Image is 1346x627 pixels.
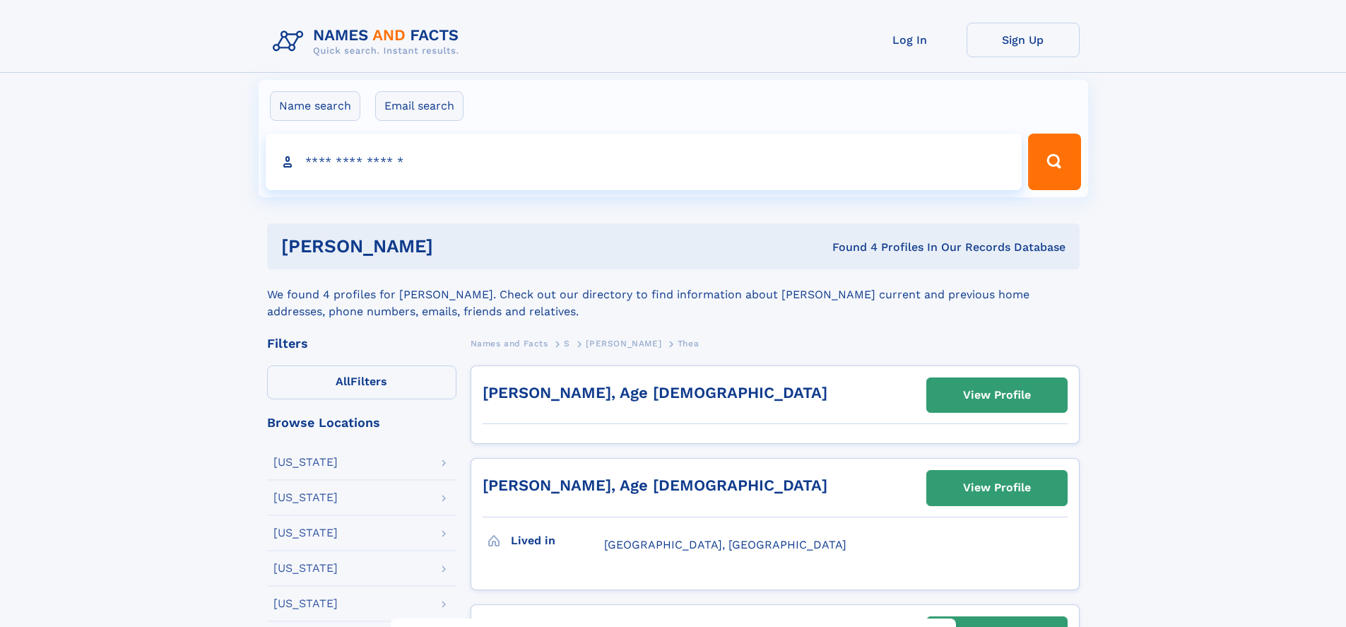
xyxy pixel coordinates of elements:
[273,563,338,574] div: [US_STATE]
[511,529,604,553] h3: Lived in
[270,91,360,121] label: Name search
[336,375,350,388] span: All
[267,269,1080,320] div: We found 4 profiles for [PERSON_NAME]. Check out our directory to find information about [PERSON_...
[483,384,827,402] a: [PERSON_NAME], Age [DEMOGRAPHIC_DATA]
[604,538,846,551] span: [GEOGRAPHIC_DATA], [GEOGRAPHIC_DATA]
[586,339,661,348] span: [PERSON_NAME]
[564,339,570,348] span: S
[267,23,471,61] img: Logo Names and Facts
[967,23,1080,57] a: Sign Up
[266,134,1022,190] input: search input
[927,378,1067,412] a: View Profile
[281,238,633,255] h1: [PERSON_NAME]
[273,457,338,468] div: [US_STATE]
[471,334,548,352] a: Names and Facts
[586,334,661,352] a: [PERSON_NAME]
[564,334,570,352] a: S
[273,492,338,503] div: [US_STATE]
[273,527,338,539] div: [US_STATE]
[267,365,456,399] label: Filters
[267,416,456,429] div: Browse Locations
[273,598,338,609] div: [US_STATE]
[375,91,464,121] label: Email search
[678,339,699,348] span: Thea
[1028,134,1080,190] button: Search Button
[483,476,827,494] a: [PERSON_NAME], Age [DEMOGRAPHIC_DATA]
[963,379,1031,411] div: View Profile
[632,240,1065,255] div: Found 4 Profiles In Our Records Database
[267,337,456,350] div: Filters
[963,471,1031,504] div: View Profile
[854,23,967,57] a: Log In
[927,471,1067,505] a: View Profile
